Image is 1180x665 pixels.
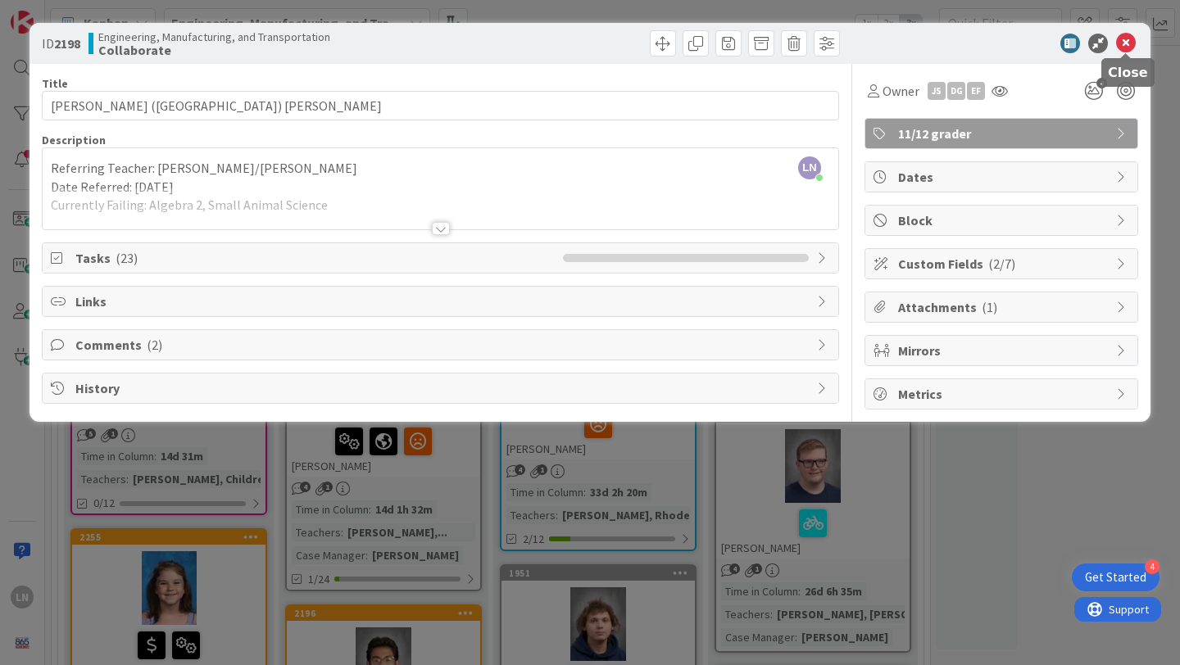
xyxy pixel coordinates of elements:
[98,43,330,57] b: Collaborate
[51,159,830,178] p: Referring Teacher: [PERSON_NAME]/[PERSON_NAME]
[42,91,839,120] input: type card name here...
[988,256,1015,272] span: ( 2/7 )
[54,35,80,52] b: 2198
[42,76,68,91] label: Title
[967,82,985,100] div: EF
[898,384,1108,404] span: Metrics
[75,378,809,398] span: History
[75,248,555,268] span: Tasks
[34,2,75,22] span: Support
[898,297,1108,317] span: Attachments
[42,133,106,147] span: Description
[1072,563,1160,591] div: Open Get Started checklist, remaining modules: 4
[898,341,1108,360] span: Mirrors
[116,250,138,266] span: ( 23 )
[898,124,1108,143] span: 11/12 grader
[898,254,1108,274] span: Custom Fields
[75,292,809,311] span: Links
[1085,569,1146,586] div: Get Started
[75,335,809,355] span: Comments
[928,82,946,100] div: JS
[947,82,965,100] div: DG
[1096,78,1107,88] span: 4
[147,337,162,353] span: ( 2 )
[1108,65,1148,80] h5: Close
[42,34,80,53] span: ID
[98,30,330,43] span: Engineering, Manufacturing, and Transportation
[982,299,997,315] span: ( 1 )
[798,156,821,179] span: LN
[898,167,1108,187] span: Dates
[898,210,1108,230] span: Block
[883,81,919,101] span: Owner
[1145,559,1160,574] div: 4
[51,178,830,197] p: Date Referred: [DATE]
